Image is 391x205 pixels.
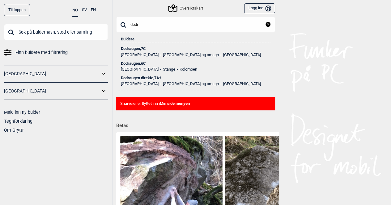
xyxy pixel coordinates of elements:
[116,97,275,110] div: Snarveier er flyttet inn i
[121,61,270,66] div: Dodraugen , 6C
[116,17,275,33] input: Søk på buldernavn, sted eller samling
[244,3,275,14] button: Logg inn
[159,82,219,86] li: [GEOGRAPHIC_DATA] og omegn
[219,53,261,57] li: [GEOGRAPHIC_DATA]
[91,4,96,16] button: EN
[4,128,24,133] a: Om Gryttr
[82,4,87,16] button: SV
[159,53,219,57] li: [GEOGRAPHIC_DATA] og omegn
[4,24,108,40] input: Søk på buldernavn, sted eller samling
[219,82,261,86] li: [GEOGRAPHIC_DATA]
[121,53,159,57] li: [GEOGRAPHIC_DATA]
[116,118,279,129] h1: Betas
[15,48,68,57] span: Finn buldere med filtrering
[4,87,100,96] a: [GEOGRAPHIC_DATA]
[121,82,159,86] li: [GEOGRAPHIC_DATA]
[4,4,30,16] div: Til toppen
[4,110,40,115] a: Meld inn ny bulder
[121,33,270,43] div: Buldere
[121,76,270,80] div: Dodraugen direkte , 7A+
[169,5,203,12] div: Oversiktskart
[159,67,175,72] li: Stange
[121,67,159,72] li: [GEOGRAPHIC_DATA]
[72,4,78,17] button: NO
[4,69,100,78] a: [GEOGRAPHIC_DATA]
[4,119,32,124] a: Tegnforklaring
[160,101,190,106] b: Min side menyen
[175,67,197,72] li: Kolomoen
[4,48,108,57] a: Finn buldere med filtrering
[121,47,270,51] div: Dodraugen , 7C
